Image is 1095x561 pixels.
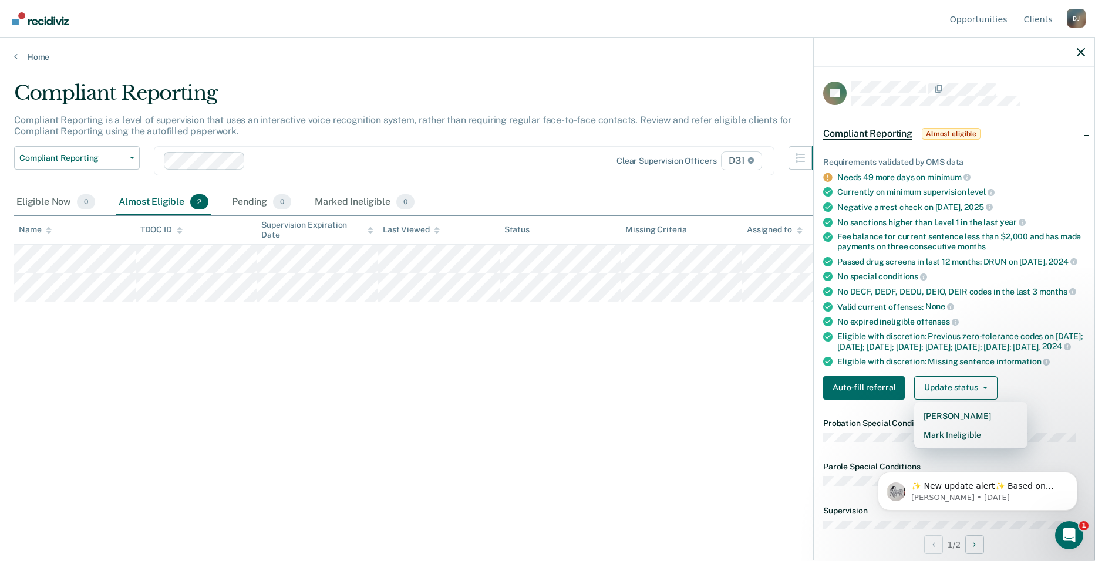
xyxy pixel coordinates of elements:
div: Status [504,225,530,235]
button: Mark Ineligible [914,425,1027,444]
p: Message from Kim, sent 2d ago [51,45,203,56]
div: No expired ineligible [837,316,1085,327]
div: Compliant ReportingAlmost eligible [814,115,1094,153]
span: None [925,302,954,311]
div: Pending [230,190,294,215]
span: Compliant Reporting [823,128,912,140]
span: 0 [273,194,291,209]
span: year [1000,217,1026,227]
button: Auto-fill referral [823,376,905,400]
button: Update status [914,376,997,400]
span: D31 [721,151,762,170]
div: Dropdown Menu [914,402,1027,449]
button: Previous Opportunity [924,535,943,554]
div: Eligible Now [14,190,97,215]
div: Almost Eligible [116,190,211,215]
span: ✨ New update alert✨ Based on your feedback, we've made a few updates we wanted to share. 1. We ha... [51,34,202,265]
div: No special [837,271,1085,282]
iframe: Intercom live chat [1055,521,1083,549]
span: months [1039,287,1076,296]
p: Compliant Reporting is a level of supervision that uses an interactive voice recognition system, ... [14,114,791,137]
button: Next Opportunity [965,535,984,554]
div: Missing Criteria [625,225,687,235]
a: Navigate to form link [823,376,909,400]
span: 2025 [964,202,992,212]
a: Needs 49 more days on minimum [837,173,962,182]
div: Valid current offenses: [837,302,1085,312]
span: offenses [917,317,959,326]
div: Requirements validated by OMS data [823,157,1085,167]
div: Name [19,225,52,235]
span: Almost eligible [922,128,981,140]
button: Profile dropdown button [1067,9,1086,28]
dt: Supervision [823,506,1085,516]
span: 0 [77,194,95,209]
div: 1 / 2 [814,529,1094,560]
div: No sanctions higher than Level 1 in the last [837,217,1085,228]
span: 0 [396,194,415,209]
div: Assigned to [747,225,802,235]
div: No DECF, DEDF, DEDU, DEIO, DEIR codes in the last 3 [837,286,1085,297]
button: [PERSON_NAME] [914,407,1027,425]
span: 1 [1079,521,1089,530]
div: Eligible with discretion: Previous zero-tolerance codes on [DATE]; [DATE]; [DATE]; [DATE]; [DATE]... [837,332,1085,352]
div: Passed drug screens in last 12 months: DRUN on [DATE], [837,256,1085,267]
span: 2024 [1042,342,1070,351]
div: Eligible with discretion: Missing sentence [837,356,1085,367]
span: Compliant Reporting [19,153,125,163]
div: Negative arrest check on [DATE], [837,202,1085,212]
span: conditions [878,272,926,281]
div: Marked Ineligible [312,190,417,215]
span: level [968,187,994,197]
div: Compliant Reporting [14,81,835,114]
img: Recidiviz [12,12,69,25]
div: TDOC ID [140,225,183,235]
div: Clear supervision officers [616,156,716,166]
div: Currently on minimum supervision [837,187,1085,197]
span: 2 [190,194,208,209]
div: D J [1067,9,1086,28]
span: 2024 [1049,257,1077,266]
dt: Parole Special Conditions [823,462,1085,472]
div: Fee balance for current sentence less than $2,000 and has made payments on three consecutive [837,232,1085,252]
a: Home [14,52,1081,62]
span: months [958,242,986,251]
div: Last Viewed [383,225,440,235]
span: information [996,357,1050,366]
iframe: Intercom notifications message [860,447,1095,529]
div: Supervision Expiration Date [261,220,373,240]
dt: Probation Special Conditions [823,418,1085,428]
